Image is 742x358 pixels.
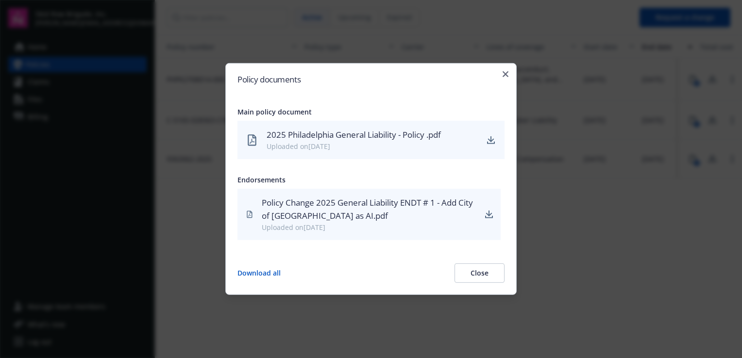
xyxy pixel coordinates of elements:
[237,107,505,117] div: Main policy document
[267,141,477,151] div: Uploaded on [DATE]
[485,209,493,220] a: download
[237,175,505,185] div: Endorsements
[267,129,477,141] div: 2025 Philadelphia General Liability - Policy .pdf
[485,134,497,146] a: download
[237,75,505,83] h2: Policy documents
[262,222,477,232] div: Uploaded on [DATE]
[262,196,477,222] div: Policy Change 2025 General Liability ENDT # 1 - Add City of [GEOGRAPHIC_DATA] as AI.pdf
